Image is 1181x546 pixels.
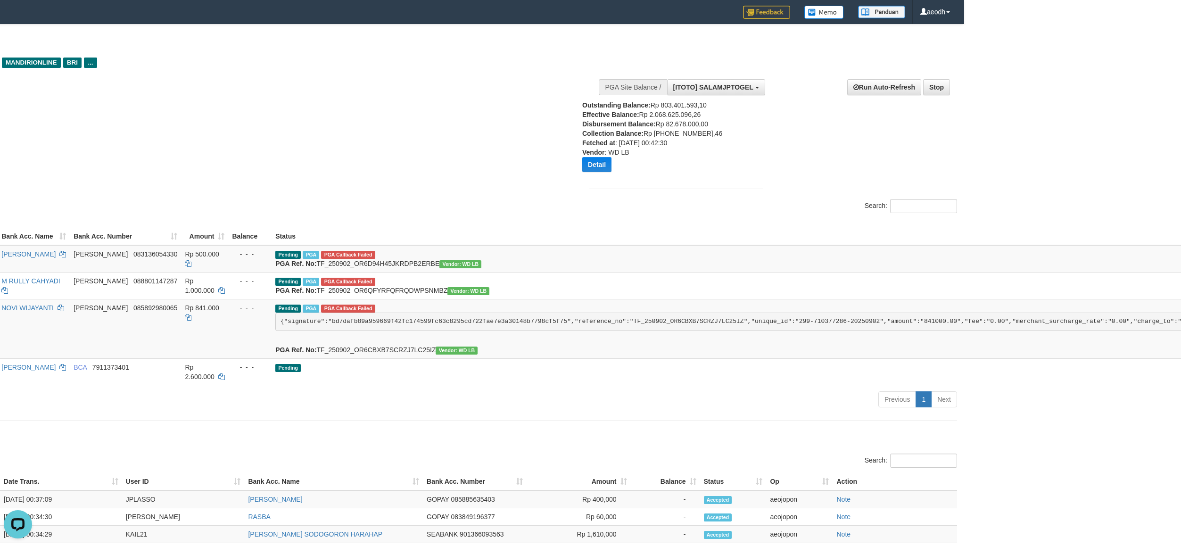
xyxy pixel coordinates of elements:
[4,4,32,32] button: Open LiveChat chat widget
[1,304,54,312] a: NOVI WIJAYANTI
[1,250,56,258] a: [PERSON_NAME]
[582,130,644,137] b: Collection Balance:
[527,525,630,543] td: Rp 1,610,000
[423,473,527,490] th: Bank Acc. Number: activate to sort column ascending
[582,157,611,172] button: Detail
[460,530,504,538] span: Copy 901366093563 to clipboard
[427,496,449,503] span: GOPAY
[185,277,214,294] span: Rp 1.000.000
[275,346,316,354] b: PGA Ref. No:
[582,120,656,128] b: Disbursement Balance:
[836,530,851,538] a: Note
[673,83,753,91] span: [ITOTO] SALAMJPTOGEL
[631,473,700,490] th: Balance: activate to sort column ascending
[84,58,97,68] span: ...
[275,278,301,286] span: Pending
[451,496,495,503] span: Copy 085885635403 to clipboard
[704,531,732,539] span: Accepted
[275,260,316,267] b: PGA Ref. No:
[804,6,844,19] img: Button%20Memo.svg
[63,58,82,68] span: BRI
[232,303,268,313] div: - - -
[133,304,177,312] span: Copy 085892980065 to clipboard
[321,305,375,313] span: PGA Error
[92,364,129,371] span: Copy 7911373401 to clipboard
[2,58,61,68] span: MANDIRIONLINE
[582,101,651,109] b: Outstanding Balance:
[582,149,604,156] b: Vendor
[631,525,700,543] td: -
[667,79,765,95] button: [ITOTO] SALAMJPTOGEL
[439,260,481,268] span: Vendor URL: https://dashboard.q2checkout.com/secure
[303,278,319,286] span: Marked by aeohensen
[865,454,957,468] label: Search:
[766,525,833,543] td: aeojopon
[1,364,56,371] a: [PERSON_NAME]
[527,508,630,525] td: Rp 60,000
[133,277,177,285] span: Copy 088801147287 to clipboard
[916,391,932,407] a: 1
[743,6,790,19] img: Feedback.jpg
[133,250,177,258] span: Copy 083136054330 to clipboard
[185,364,214,381] span: Rp 2.600.000
[74,277,128,285] span: [PERSON_NAME]
[890,454,957,468] input: Search:
[275,287,316,294] b: PGA Ref. No:
[185,250,219,258] span: Rp 500.000
[599,79,667,95] div: PGA Site Balance /
[700,473,767,490] th: Status: activate to sort column ascending
[244,473,423,490] th: Bank Acc. Name: activate to sort column ascending
[321,278,375,286] span: PGA Error
[451,513,495,521] span: Copy 083849196377 to clipboard
[865,199,957,213] label: Search:
[248,496,302,503] a: [PERSON_NAME]
[447,287,489,295] span: Vendor URL: https://dashboard.q2checkout.com/secure
[836,513,851,521] a: Note
[527,490,630,508] td: Rp 400,000
[836,496,851,503] a: Note
[1,277,60,285] a: M RULLY CAHYADI
[275,305,301,313] span: Pending
[248,530,382,538] a: [PERSON_NAME] SODOGORON HARAHAP
[122,490,245,508] td: JPLASSO
[303,251,319,259] span: Marked by aeohensen
[122,508,245,525] td: [PERSON_NAME]
[232,363,268,372] div: - - -
[275,251,301,259] span: Pending
[427,530,458,538] span: SEABANK
[185,304,219,312] span: Rp 841.000
[232,276,268,286] div: - - -
[181,218,228,245] th: Amount: activate to sort column ascending
[427,513,449,521] span: GOPAY
[931,391,957,407] a: Next
[631,508,700,525] td: -
[74,364,87,371] span: BCA
[527,473,630,490] th: Amount: activate to sort column ascending
[582,100,738,179] div: Rp 803.401.593,10 Rp 2.068.625.096,26 Rp 82.678.000,00 Rp [PHONE_NUMBER],46 : [DATE] 00:42:30 : W...
[582,139,615,147] b: Fetched at
[766,508,833,525] td: aeojopon
[923,79,950,95] a: Stop
[582,111,639,118] b: Effective Balance:
[74,250,128,258] span: [PERSON_NAME]
[74,304,128,312] span: [PERSON_NAME]
[303,305,319,313] span: Marked by aeohensen
[631,490,700,508] td: -
[275,364,301,372] span: Pending
[858,6,905,18] img: panduan.png
[321,251,375,259] span: PGA Error
[122,525,245,543] td: KAIL21
[228,218,272,245] th: Balance
[890,199,957,213] input: Search:
[878,391,916,407] a: Previous
[122,473,245,490] th: User ID: activate to sort column ascending
[833,473,957,490] th: Action
[766,473,833,490] th: Op: activate to sort column ascending
[232,249,268,259] div: - - -
[847,79,921,95] a: Run Auto-Refresh
[704,496,732,504] span: Accepted
[248,513,270,521] a: RASBA
[766,490,833,508] td: aeojopon
[704,513,732,521] span: Accepted
[70,218,181,245] th: Bank Acc. Number: activate to sort column ascending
